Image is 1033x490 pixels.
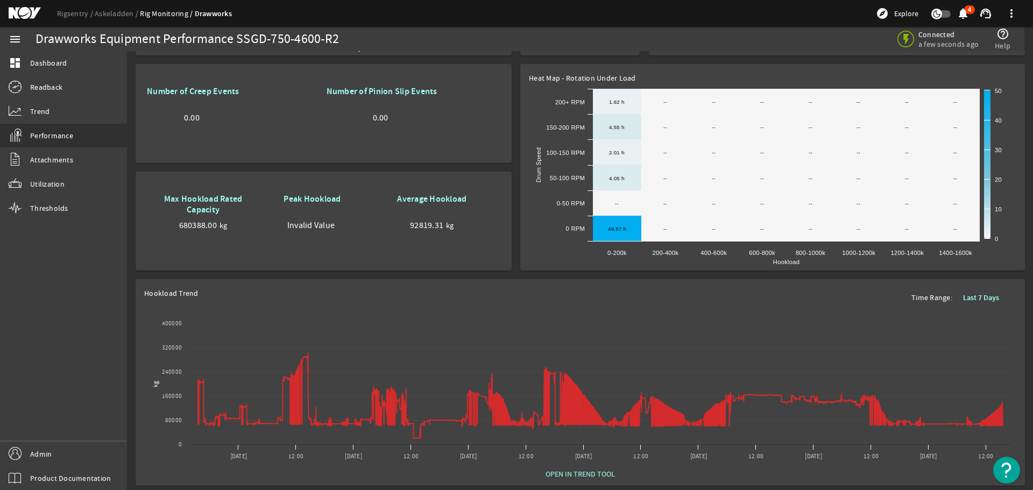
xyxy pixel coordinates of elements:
[566,225,585,232] text: 0 RPM
[712,99,716,105] text: --
[805,452,822,460] text: [DATE]
[712,150,716,155] text: --
[760,150,764,155] text: --
[609,150,625,155] text: 2.01 h
[953,99,957,105] text: --
[857,175,860,181] text: --
[712,175,716,181] text: --
[162,344,182,352] text: 320000
[609,124,625,130] text: 4.55 h
[663,124,667,130] text: --
[140,9,194,18] a: Rig Monitoring
[460,452,477,460] text: [DATE]
[162,319,182,328] text: 400000
[327,86,437,97] b: Number of Pinion Slip Events
[164,193,243,215] b: Max Hookload Rated Capacity
[872,5,923,22] button: Explore
[663,99,667,105] text: --
[608,226,626,232] text: 49.57 h
[144,307,1016,468] svg: Chart title
[615,201,619,207] text: --
[995,88,1002,94] text: 50
[165,416,182,424] text: 80000
[30,203,68,214] span: Thresholds
[796,250,825,256] text: 800-1000k
[373,112,388,123] span: 0.00
[920,452,937,460] text: [DATE]
[535,147,542,182] text: Drum Speed
[690,452,707,460] text: [DATE]
[537,464,624,484] button: OPEN IN TREND TOOL
[30,473,111,484] span: Product Documentation
[519,452,534,460] text: 12:00
[748,452,763,460] text: 12:00
[446,220,454,231] span: kg
[230,452,247,460] text: [DATE]
[179,220,217,231] span: 680388.00
[663,150,667,155] text: --
[978,452,993,460] text: 12:00
[843,250,876,256] text: 1000-1200k
[557,200,585,207] text: 0-50 RPM
[30,179,65,189] span: Utilization
[760,201,764,207] text: --
[995,236,998,242] text: 0
[633,452,648,460] text: 12:00
[979,7,992,20] mat-icon: support_agent
[30,82,62,93] span: Readback
[30,449,52,459] span: Admin
[953,175,957,181] text: --
[760,226,764,232] text: --
[663,175,667,181] text: --
[999,1,1024,26] button: more_vert
[809,99,812,105] text: --
[918,39,979,49] span: a few seconds ago
[152,380,160,387] text: kg
[179,441,182,449] text: 0
[607,250,627,256] text: 0-200k
[712,124,716,130] text: --
[905,201,909,207] text: --
[284,193,341,204] b: Peak Hookload
[905,124,909,130] text: --
[953,201,957,207] text: --
[575,452,592,460] text: [DATE]
[809,201,812,207] text: --
[809,175,812,181] text: --
[288,452,303,460] text: 12:00
[890,250,924,256] text: 1200-1400k
[760,99,764,105] text: --
[809,150,812,155] text: --
[546,468,615,479] span: OPEN IN TREND TOOL
[30,58,67,68] span: Dashboard
[995,147,1002,153] text: 30
[162,368,182,376] text: 240000
[905,150,909,155] text: --
[184,112,200,123] span: 0.00
[701,250,727,256] text: 400-600k
[809,124,812,130] text: --
[954,288,1008,307] button: Last 7 Days
[905,99,909,105] text: --
[30,106,49,117] span: Trend
[609,99,625,105] text: 1.62 h
[993,457,1020,484] button: Open Resource Center
[712,226,716,232] text: --
[876,7,889,20] mat-icon: explore
[996,27,1009,40] mat-icon: help_outline
[773,259,799,265] text: Hookload
[287,220,335,231] span: Invalid Value
[864,452,879,460] text: 12:00
[609,175,625,181] text: 4.05 h
[195,9,232,19] a: Drawworks
[404,452,419,460] text: 12:00
[57,9,95,18] a: Rigsentry
[555,99,585,105] text: 200+ RPM
[652,250,678,256] text: 200-400k
[918,30,979,39] span: Connected
[995,206,1002,212] text: 10
[749,250,775,256] text: 600-800k
[995,40,1010,51] span: Help
[995,176,1002,183] text: 20
[147,86,239,97] b: Number of Creep Events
